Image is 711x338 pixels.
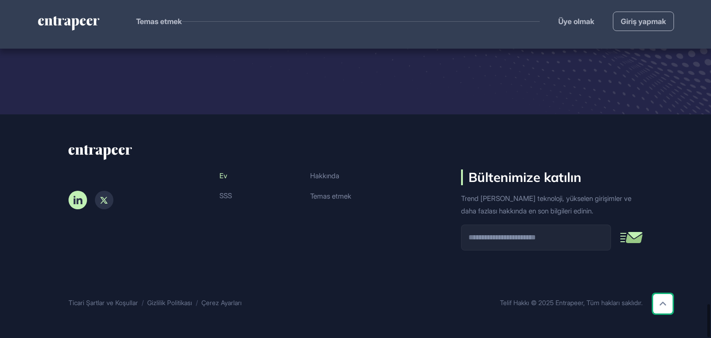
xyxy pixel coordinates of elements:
a: Üye olmak [558,16,594,27]
a: Ev [219,169,310,182]
a: Giriş yapmak [613,12,674,31]
font: Temas etmek [136,17,182,26]
font: Bültenimize katılın [468,169,581,185]
button: Temas etmek [310,189,446,203]
a: Linkedin [69,191,87,209]
a: Hakkında [310,169,446,182]
font: Çerez Ayarları [201,299,242,307]
button: Temas etmek [136,15,182,27]
font: Giriş yapmak [621,17,666,26]
a: Çerez Ayarları [196,297,242,308]
a: SSS [219,189,310,203]
a: Ticari Şartlar ve Koşullar [69,297,138,308]
font: Hakkında [310,171,339,180]
a: entrapeer-logo [37,16,100,34]
font: Telif Hakkı © 2025 Entrapeer, Tüm hakları saklıdır. [500,299,642,307]
font: Ticari Şartlar ve Koşullar [69,299,138,307]
font: SSS [219,191,232,200]
font: Üye olmak [558,17,594,26]
font: Temas etmek [310,192,351,200]
font: Gizlilik Politikası [147,299,192,307]
a: Gizlilik Politikası [142,297,192,308]
a: Twitter [95,191,113,209]
font: Ev [219,171,227,180]
font: Trend [PERSON_NAME] teknoloji, yükselen girişimler ve daha fazlası hakkında en son bilgileri edinin. [461,194,631,215]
